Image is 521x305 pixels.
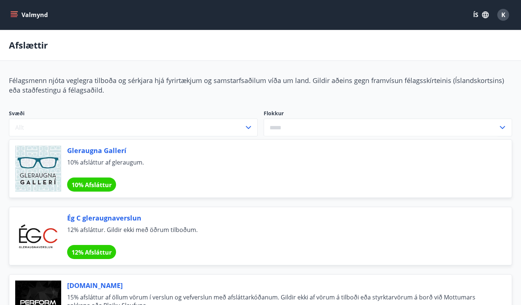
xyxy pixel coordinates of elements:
[9,76,504,95] span: Félagsmenn njóta veglegra tilboða og sérkjara hjá fyrirtækjum og samstarfsaðilum víða um land. Gi...
[15,123,24,132] span: Allt
[67,146,494,155] span: Gleraugna Gallerí
[67,158,494,175] span: 10% afsláttur af gleraugum.
[9,119,258,136] button: Allt
[67,281,494,290] span: [DOMAIN_NAME]
[72,248,112,256] span: 12% Afsláttur
[72,181,112,189] span: 10% Afsláttur
[67,213,494,223] span: Ég C gleraugnaverslun
[469,8,493,21] button: ÍS
[494,6,512,24] button: K
[501,11,505,19] span: K
[67,226,494,242] span: 12% afsláttur. Gildir ekki með öðrum tilboðum.
[9,39,48,52] p: Afslættir
[9,110,258,119] span: Svæði
[9,8,51,21] button: menu
[264,110,512,117] label: Flokkur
